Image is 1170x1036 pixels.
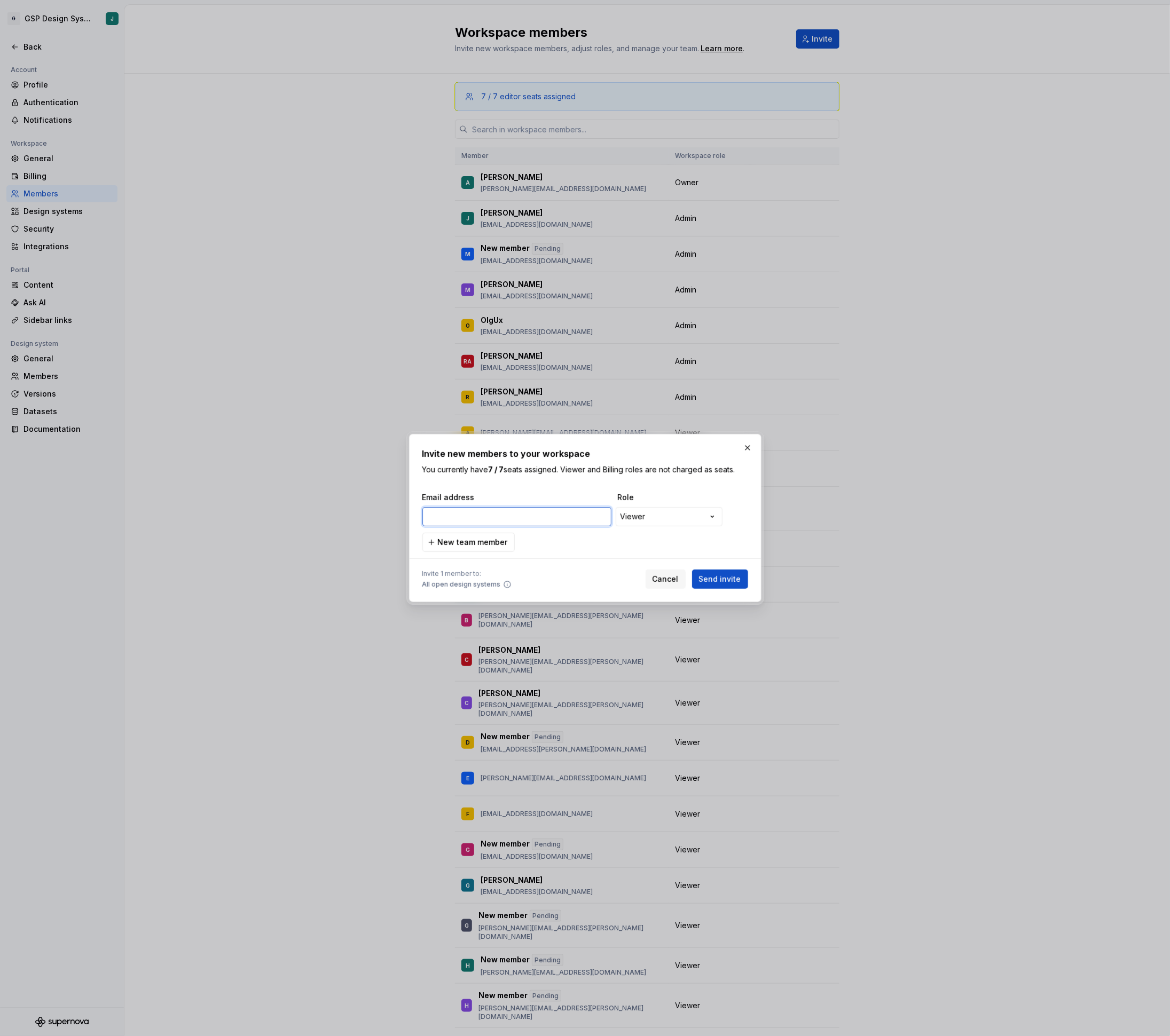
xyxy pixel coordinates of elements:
[422,447,748,460] h2: Invite new members to your workspace
[489,465,504,474] b: 7 / 7
[692,570,748,589] button: Send invite
[422,464,748,475] p: You currently have seats assigned. Viewer and Billing roles are not charged as seats.
[699,574,741,584] span: Send invite
[422,492,614,503] span: Email address
[618,492,725,503] span: Role
[653,574,679,584] span: Cancel
[422,533,515,552] button: New team member
[422,570,512,578] span: Invite 1 member to:
[422,580,501,589] span: All open design systems
[438,537,508,548] span: New team member
[646,570,686,589] button: Cancel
